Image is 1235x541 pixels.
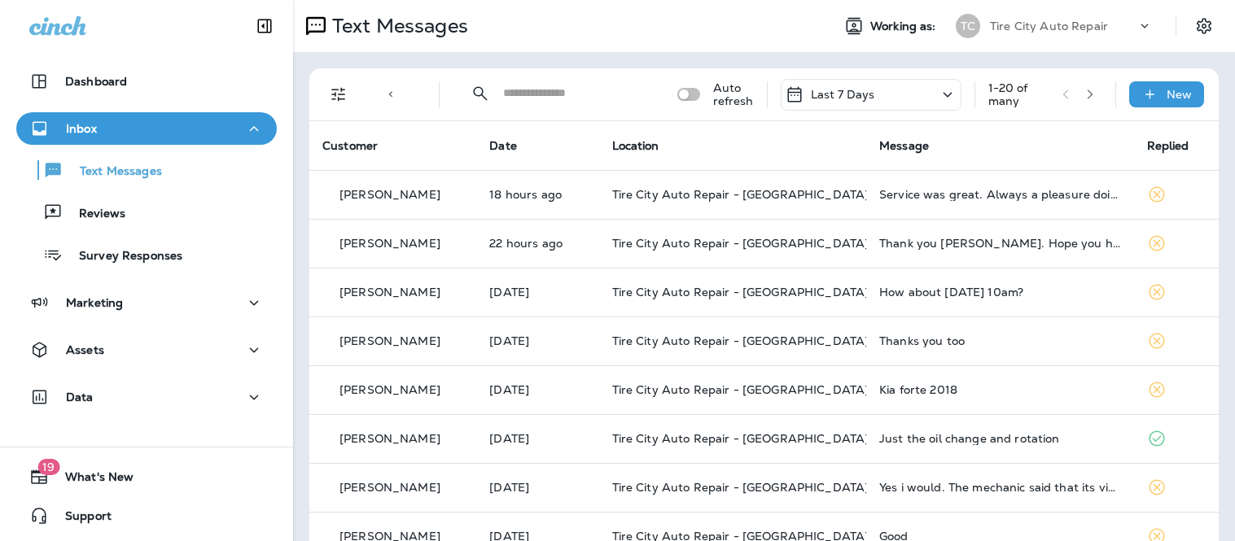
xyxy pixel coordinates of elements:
[242,10,287,42] button: Collapse Sidebar
[16,153,277,187] button: Text Messages
[612,138,659,153] span: Location
[870,20,939,33] span: Working as:
[879,481,1121,494] div: Yes i would. The mechanic said that its vibrating against the gas tank.
[16,286,277,319] button: Marketing
[339,188,440,201] p: [PERSON_NAME]
[489,432,585,445] p: Aug 25, 2025 03:49 PM
[66,390,94,404] p: Data
[49,470,134,490] span: What's New
[16,112,277,145] button: Inbox
[66,343,104,356] p: Assets
[612,334,869,348] span: Tire City Auto Repair - [GEOGRAPHIC_DATA]
[339,432,440,445] p: [PERSON_NAME]
[66,296,123,309] p: Marketing
[713,81,754,107] p: Auto refresh
[16,381,277,413] button: Data
[16,500,277,532] button: Support
[879,138,929,153] span: Message
[16,334,277,366] button: Assets
[879,334,1121,347] div: Thanks you too
[811,88,875,101] p: Last 7 Days
[489,188,585,201] p: Aug 26, 2025 01:06 PM
[339,286,440,299] p: [PERSON_NAME]
[16,195,277,229] button: Reviews
[339,237,440,250] p: [PERSON_NAME]
[956,14,980,38] div: TC
[612,285,869,299] span: Tire City Auto Repair - [GEOGRAPHIC_DATA]
[879,432,1121,445] div: Just the oil change and rotation
[322,78,355,111] button: Filters
[339,481,440,494] p: [PERSON_NAME]
[64,164,162,180] p: Text Messages
[612,480,869,495] span: Tire City Auto Repair - [GEOGRAPHIC_DATA]
[1147,138,1189,153] span: Replied
[990,20,1108,33] p: Tire City Auto Repair
[464,77,497,110] button: Collapse Search
[1167,88,1192,101] p: New
[489,138,517,153] span: Date
[612,187,869,202] span: Tire City Auto Repair - [GEOGRAPHIC_DATA]
[879,383,1121,396] div: Kia forte 2018
[612,236,869,251] span: Tire City Auto Repair - [GEOGRAPHIC_DATA]
[612,382,869,397] span: Tire City Auto Repair - [GEOGRAPHIC_DATA]
[489,286,585,299] p: Aug 25, 2025 05:16 PM
[66,122,97,135] p: Inbox
[49,509,112,529] span: Support
[879,286,1121,299] div: How about September 18, 10am?
[63,207,125,222] p: Reviews
[37,459,59,475] span: 19
[489,481,585,494] p: Aug 25, 2025 03:10 PM
[339,383,440,396] p: [PERSON_NAME]
[16,238,277,272] button: Survey Responses
[322,138,378,153] span: Customer
[65,75,127,88] p: Dashboard
[326,14,468,38] p: Text Messages
[612,431,869,446] span: Tire City Auto Repair - [GEOGRAPHIC_DATA]
[879,188,1121,201] div: Service was great. Always a pleasure doing business with you Driving now but will write a review ...
[339,334,440,347] p: [PERSON_NAME]
[988,81,1049,107] div: 1 - 20 of many
[16,460,277,493] button: 19What's New
[489,383,585,396] p: Aug 25, 2025 04:35 PM
[16,65,277,98] button: Dashboard
[879,237,1121,250] div: Thank you Mike. Hope you have a great day.
[1189,11,1219,41] button: Settings
[489,237,585,250] p: Aug 26, 2025 09:48 AM
[63,249,182,264] p: Survey Responses
[489,334,585,347] p: Aug 25, 2025 04:37 PM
